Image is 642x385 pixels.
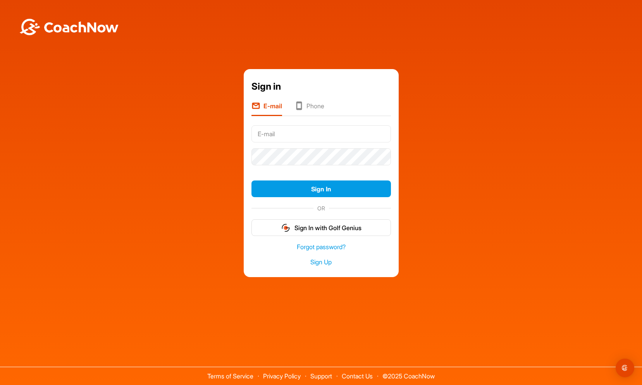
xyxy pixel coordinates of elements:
a: Sign Up [251,258,391,267]
div: Open Intercom Messenger [616,359,634,377]
a: Contact Us [342,372,373,380]
a: Support [310,372,332,380]
a: Forgot password? [251,243,391,251]
img: BwLJSsUCoWCh5upNqxVrqldRgqLPVwmV24tXu5FoVAoFEpwwqQ3VIfuoInZCoVCoTD4vwADAC3ZFMkVEQFDAAAAAElFTkSuQmCC [19,19,119,35]
div: Sign in [251,80,391,94]
li: E-mail [251,101,282,116]
button: Sign In with Golf Genius [251,219,391,236]
input: E-mail [251,125,391,142]
a: Privacy Policy [263,372,301,380]
li: Phone [294,101,324,116]
span: OR [313,204,329,212]
span: © 2025 CoachNow [379,367,439,379]
img: gg_logo [281,223,291,232]
a: Terms of Service [207,372,253,380]
button: Sign In [251,180,391,197]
